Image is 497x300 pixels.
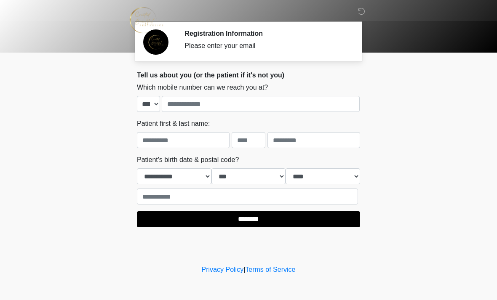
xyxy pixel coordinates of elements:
[245,266,295,273] a: Terms of Service
[137,82,268,93] label: Which mobile number can we reach you at?
[143,29,168,55] img: Agent Avatar
[128,6,164,34] img: Created Beautiful Aesthetics Logo
[137,71,360,79] h2: Tell us about you (or the patient if it's not you)
[243,266,245,273] a: |
[184,41,347,51] div: Please enter your email
[202,266,244,273] a: Privacy Policy
[137,155,239,165] label: Patient's birth date & postal code?
[137,119,210,129] label: Patient first & last name:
